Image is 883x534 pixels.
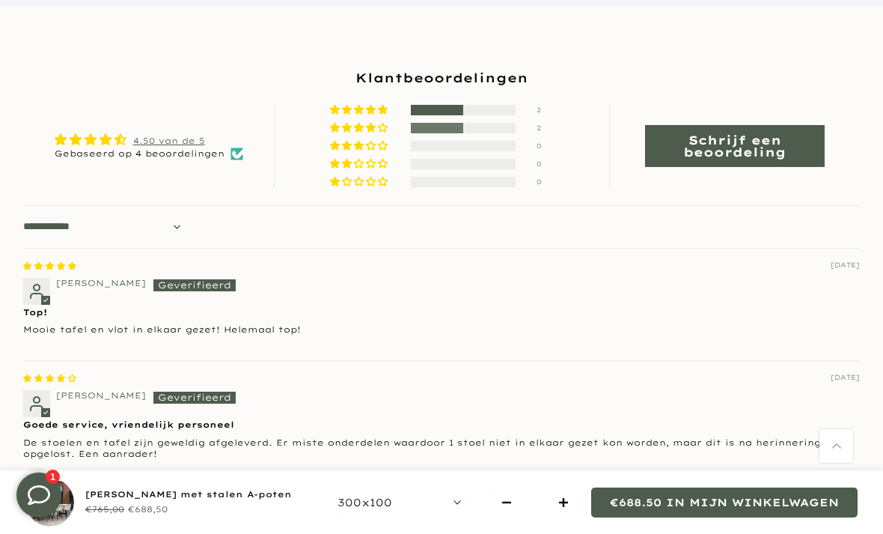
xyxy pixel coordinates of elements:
[133,136,205,146] a: 4.50 van de 5
[23,437,860,461] p: De stoelen en tafel zijn geweldig afgeleverd. Er miste onderdelen waardoor 1 stoel niet in elkaar...
[230,148,243,160] img: Verified Checkmark
[819,429,853,463] a: Terug naar boven
[610,496,839,509] span: €688.50 in mijn winkelwagen
[23,373,76,383] span: 4 star review
[591,488,858,518] button: €688.50 in mijn winkelwagen
[537,105,554,115] div: 2
[23,419,860,431] b: Goede service, vriendelijk personeel
[23,69,860,86] h2: Klantbeoordelingen
[330,123,390,134] div: 50% (2) reviews with 4 star rating
[85,488,292,503] div: [PERSON_NAME] met stalen A-poten
[55,131,243,148] div: Average rating is 4.50 stars
[23,261,76,271] span: 5 star review
[337,496,392,509] span: 300x100
[23,324,860,336] p: Mooie tafel en vlot in elkaar gezet! Helemaal top!
[128,504,168,515] ins: €688,50
[56,390,146,401] span: [PERSON_NAME]
[1,458,76,533] iframe: toggle-frame
[56,278,146,288] span: [PERSON_NAME]
[23,212,185,242] select: Sort dropdown
[85,504,124,515] del: €765,00
[23,307,860,318] b: Top!
[55,148,243,160] div: Gebaseerd op 4 beoordelingen
[645,125,825,167] a: Schrijf een beoordeling
[330,105,390,116] div: 50% (2) reviews with 5 star rating
[326,488,468,518] button: 300x100
[831,373,860,382] span: [DATE]
[831,261,860,270] span: [DATE]
[537,123,554,133] div: 2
